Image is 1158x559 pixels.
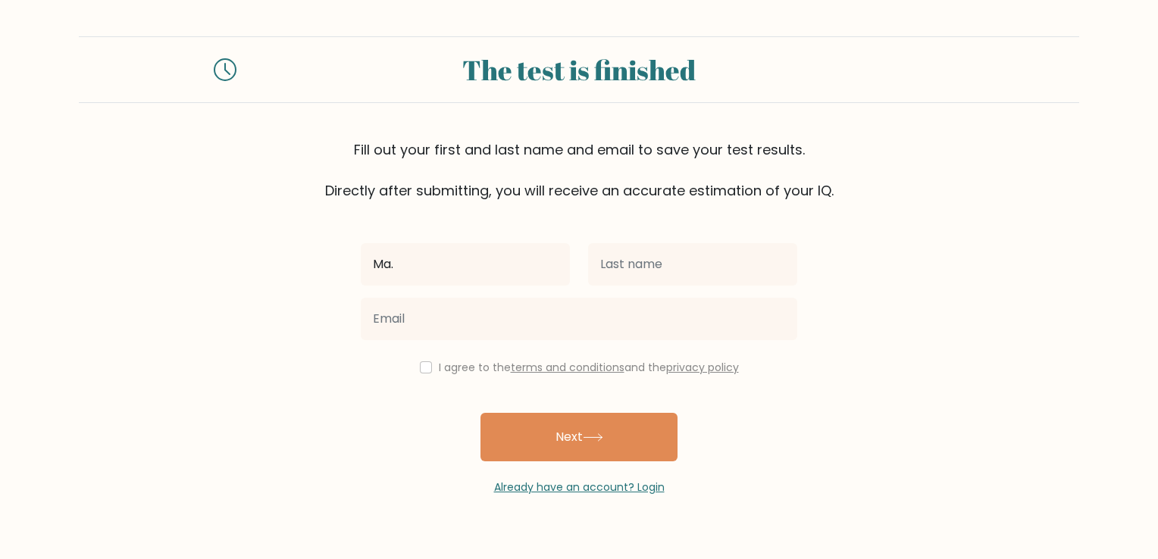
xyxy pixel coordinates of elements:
[494,479,665,495] a: Already have an account? Login
[439,360,739,375] label: I agree to the and the
[511,360,624,375] a: terms and conditions
[480,413,678,461] button: Next
[79,139,1079,201] div: Fill out your first and last name and email to save your test results. Directly after submitting,...
[255,49,903,90] div: The test is finished
[361,243,570,286] input: First name
[666,360,739,375] a: privacy policy
[361,298,797,340] input: Email
[588,243,797,286] input: Last name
